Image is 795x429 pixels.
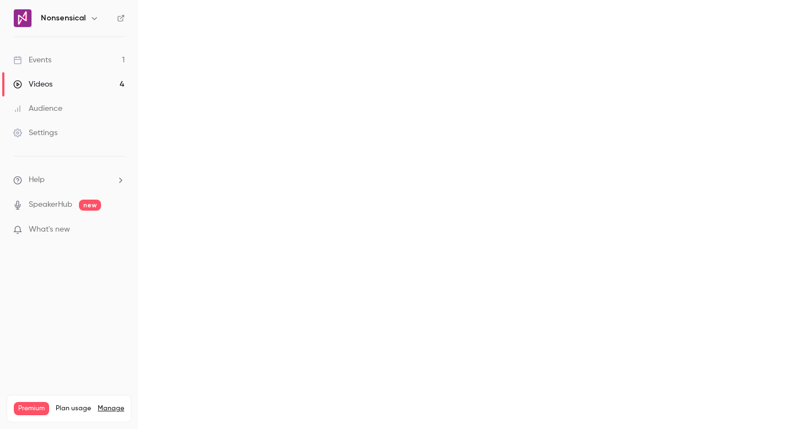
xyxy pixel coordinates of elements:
div: Settings [13,127,57,138]
a: SpeakerHub [29,199,72,211]
span: What's new [29,224,70,235]
a: Manage [98,404,124,413]
img: Nonsensical [14,9,31,27]
span: Plan usage [56,404,91,413]
div: Audience [13,103,62,114]
h6: Nonsensical [41,13,86,24]
iframe: Noticeable Trigger [112,225,125,235]
div: Videos [13,79,52,90]
div: Events [13,55,51,66]
span: new [79,200,101,211]
li: help-dropdown-opener [13,174,125,186]
span: Help [29,174,45,186]
span: Premium [14,402,49,415]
